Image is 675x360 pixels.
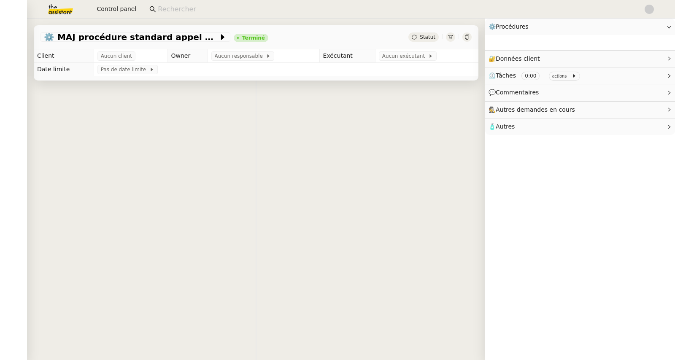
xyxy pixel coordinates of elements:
[489,123,515,130] span: 🧴
[242,35,265,40] div: Terminé
[485,118,675,135] div: 🧴Autres
[496,89,539,96] span: Commentaires
[496,123,515,130] span: Autres
[101,65,149,74] span: Pas de date limite
[215,52,266,60] span: Aucun responsable
[489,89,543,96] span: 💬
[489,54,543,64] span: 🔐
[496,72,516,79] span: Tâches
[420,34,435,40] span: Statut
[485,102,675,118] div: 🕵️Autres demandes en cours
[319,49,375,63] td: Exécutant
[489,106,579,113] span: 🕵️
[489,72,583,79] span: ⏲️
[34,49,94,63] td: Client
[44,33,219,41] span: ⚙️ MAJ procédure standard appel entrant
[496,55,540,62] span: Données client
[496,23,529,30] span: Procédures
[552,74,567,78] small: actions
[485,19,675,35] div: ⚙️Procédures
[158,4,635,15] input: Rechercher
[489,22,532,32] span: ⚙️
[382,52,428,60] span: Aucun exécutant
[485,84,675,101] div: 💬Commentaires
[101,52,132,60] span: Aucun client
[34,63,94,76] td: Date limite
[167,49,208,63] td: Owner
[521,72,540,80] nz-tag: 0:00
[97,4,136,14] span: Control panel
[496,106,575,113] span: Autres demandes en cours
[485,67,675,84] div: ⏲️Tâches 0:00 actions
[90,3,141,15] button: Control panel
[485,51,675,67] div: 🔐Données client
